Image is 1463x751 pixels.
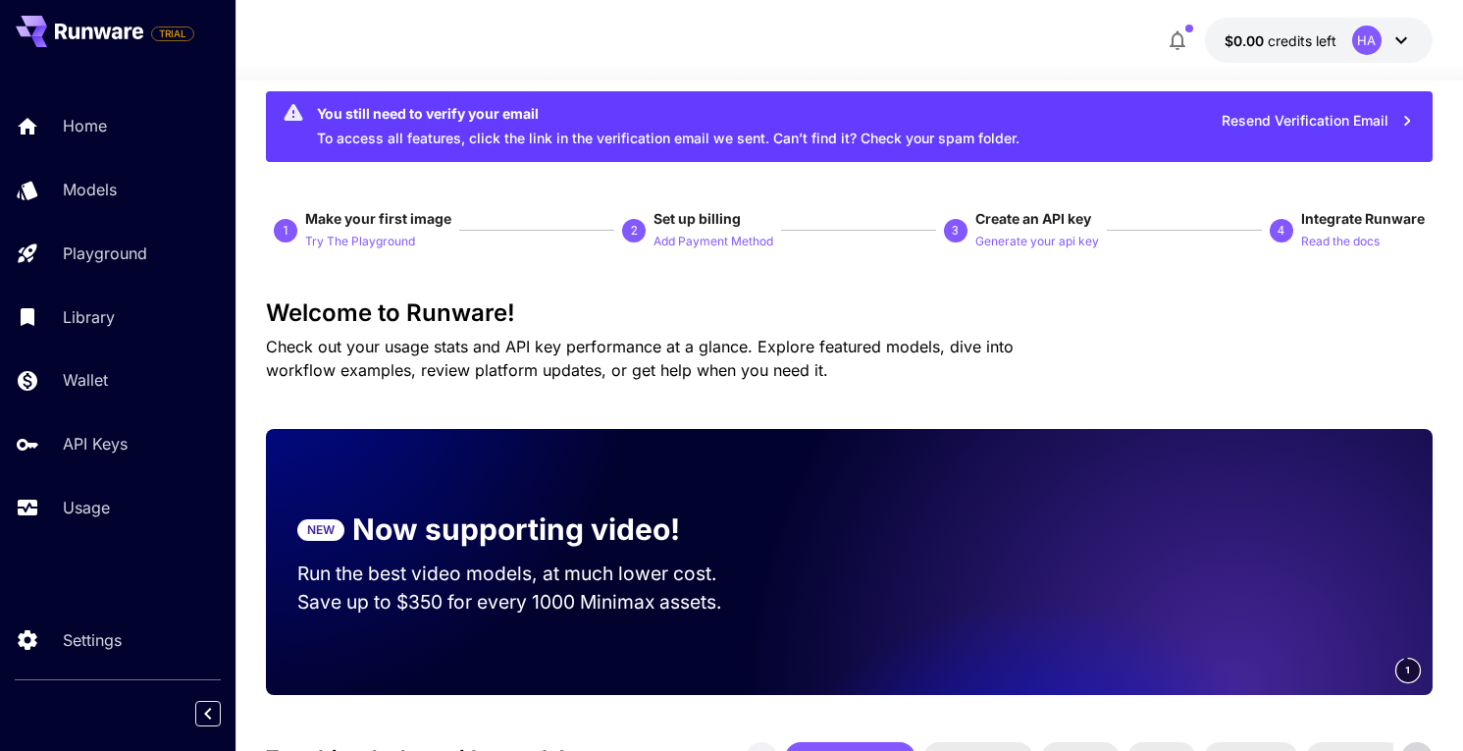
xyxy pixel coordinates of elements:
[305,210,451,227] span: Make your first image
[297,560,755,588] p: Run the best video models, at much lower cost.
[307,521,335,539] p: NEW
[975,210,1091,227] span: Create an API key
[1205,18,1433,63] button: $0.00HA
[63,496,110,519] p: Usage
[152,27,193,41] span: TRIAL
[63,368,108,392] p: Wallet
[1225,32,1268,49] span: $0.00
[952,222,959,240] p: 3
[63,114,107,137] p: Home
[1225,30,1336,51] div: $0.00
[975,229,1099,252] button: Generate your api key
[631,222,638,240] p: 2
[305,229,415,252] button: Try The Playground
[1301,229,1380,252] button: Read the docs
[975,233,1099,251] p: Generate your api key
[210,696,235,731] div: Collapse sidebar
[283,222,289,240] p: 1
[1352,26,1382,55] div: HA
[1405,663,1411,677] span: 1
[1268,32,1336,49] span: credits left
[653,210,741,227] span: Set up billing
[305,233,415,251] p: Try The Playground
[266,299,1432,327] h3: Welcome to Runware!
[63,628,122,652] p: Settings
[63,241,147,265] p: Playground
[1301,233,1380,251] p: Read the docs
[317,103,1019,124] div: You still need to verify your email
[653,229,773,252] button: Add Payment Method
[63,178,117,201] p: Models
[151,22,194,45] span: Add your payment card to enable full platform functionality.
[1301,210,1425,227] span: Integrate Runware
[297,588,755,617] p: Save up to $350 for every 1000 Minimax assets.
[1211,101,1425,141] button: Resend Verification Email
[1278,222,1284,240] p: 4
[63,305,115,329] p: Library
[63,432,128,456] p: API Keys
[195,701,221,726] button: Collapse sidebar
[653,233,773,251] p: Add Payment Method
[266,337,1014,380] span: Check out your usage stats and API key performance at a glance. Explore featured models, dive int...
[352,508,680,552] p: Now supporting video!
[317,97,1019,156] div: To access all features, click the link in the verification email we sent. Can’t find it? Check yo...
